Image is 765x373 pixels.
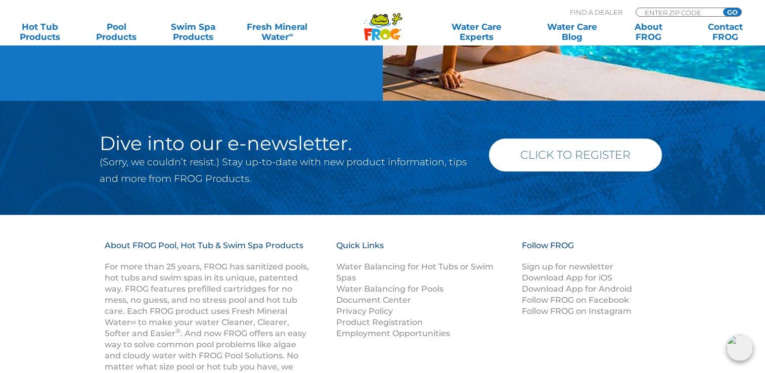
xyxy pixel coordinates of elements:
[336,262,493,283] a: Water Balancing for Hot Tubs or Swim Spas
[336,317,423,327] a: Product Registration
[521,240,648,261] h3: Follow FROG
[521,295,628,305] a: Follow FROG on Facebook
[336,329,450,338] a: Employment Opportunities
[240,22,314,42] a: Fresh MineralWater∞
[644,8,712,17] input: Zip Code Form
[542,22,602,42] a: Water CareBlog
[723,8,741,16] input: GO
[428,22,525,42] a: Water CareExperts
[10,22,70,42] a: Hot TubProducts
[619,22,679,42] a: AboutFROG
[521,273,612,283] a: Download App for iOS
[100,133,474,154] h2: Dive into our e-newsletter.
[175,327,181,335] sup: ®
[100,154,474,187] p: (Sorry, we couldn’t resist.) Stay up-to-date with new product information, tips and more from FRO...
[163,22,223,42] a: Swim SpaProducts
[521,262,613,271] a: Sign up for newsletter
[336,240,509,261] h3: Quick Links
[105,240,311,261] h3: About FROG Pool, Hot Tub & Swim Spa Products
[87,22,147,42] a: PoolProducts
[336,295,411,305] a: Document Center
[489,138,662,171] a: Click to Register
[521,284,632,294] a: Download App for Android
[570,8,622,17] p: Find A Dealer
[336,284,443,294] a: Water Balancing for Pools
[336,306,393,316] a: Privacy Policy
[727,335,753,361] img: openIcon
[289,31,293,38] sup: ∞
[521,306,631,316] a: Follow FROG on Instagram
[695,22,755,42] a: ContactFROG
